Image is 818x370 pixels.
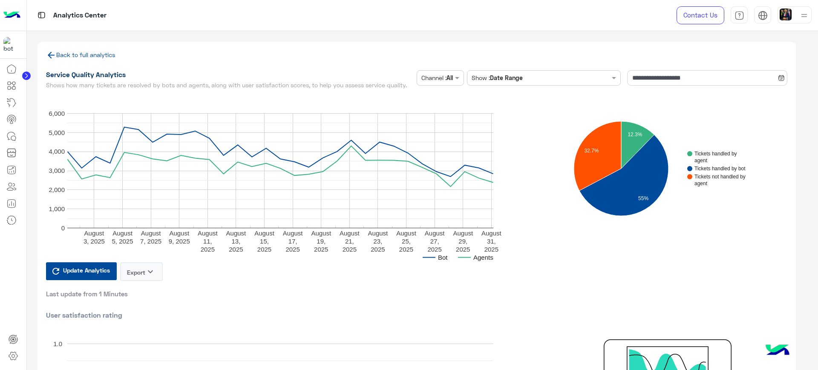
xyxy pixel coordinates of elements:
[140,237,161,244] text: 7, 2025
[481,229,501,236] text: August
[197,229,218,236] text: August
[694,151,737,157] text: Tickets handled by
[84,229,104,236] text: August
[430,237,439,244] text: 27,
[226,229,246,236] text: August
[46,51,115,58] a: Back to full analytics
[169,229,190,236] text: August
[694,166,746,172] text: Tickets handled by bot
[49,148,65,155] text: 4,000
[288,237,297,244] text: 17,
[402,237,411,244] text: 25,
[694,174,746,180] text: Tickets not handled by
[112,237,133,244] text: 5, 2025
[399,245,413,252] text: 2025
[677,6,724,24] a: Contact Us
[141,229,161,236] text: August
[49,167,65,174] text: 3,000
[254,229,275,236] text: August
[371,245,385,252] text: 2025
[473,253,493,261] text: Agents
[731,6,748,24] a: tab
[396,229,417,236] text: August
[203,237,212,244] text: 11,
[342,245,356,252] text: 2025
[36,10,47,20] img: tab
[260,237,269,244] text: 15,
[453,229,473,236] text: August
[46,290,128,298] span: Last update from 1 Minutes
[438,253,448,261] text: Bot
[46,262,117,280] button: Update Analytics
[200,245,214,252] text: 2025
[3,37,19,52] img: 1403182699927242
[168,237,190,244] text: 9, 2025
[373,237,382,244] text: 23,
[231,237,240,244] text: 13,
[311,229,331,236] text: August
[639,195,649,201] text: 55%
[542,92,772,245] svg: A chart.
[46,70,414,79] h1: Service Quality Analytics
[282,229,303,236] text: August
[46,82,414,89] h5: Shows how many tickets are resolved by bots and agents, along with user satisfaction scores, to h...
[368,229,388,236] text: August
[456,245,470,252] text: 2025
[83,237,104,244] text: 3, 2025
[317,237,325,244] text: 19,
[694,158,708,163] text: agent
[694,181,708,186] text: agent
[49,205,65,212] text: 1,000
[345,237,354,244] text: 21,
[763,336,792,366] img: hulul-logo.png
[46,92,549,262] svg: A chart.
[339,229,360,236] text: August
[61,264,112,276] span: Update Analytics
[585,148,599,154] text: 32.7%
[628,132,642,138] text: 12.3%
[49,129,65,136] text: 5,000
[53,10,107,21] p: Analytics Center
[257,245,271,252] text: 2025
[112,229,133,236] text: August
[487,237,495,244] text: 31,
[120,262,163,281] button: Exportkeyboard_arrow_down
[145,267,156,277] i: keyboard_arrow_down
[49,186,65,193] text: 2,000
[61,224,64,231] text: 0
[424,229,445,236] text: August
[484,245,498,252] text: 2025
[734,11,744,20] img: tab
[285,245,300,252] text: 2025
[46,311,787,319] h2: User satisfaction rating
[229,245,243,252] text: 2025
[758,11,768,20] img: tab
[427,245,441,252] text: 2025
[49,109,65,117] text: 6,000
[780,9,792,20] img: userImage
[458,237,467,244] text: 29,
[3,6,20,24] img: Logo
[314,245,328,252] text: 2025
[53,340,62,347] text: 1.0
[799,10,809,21] img: profile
